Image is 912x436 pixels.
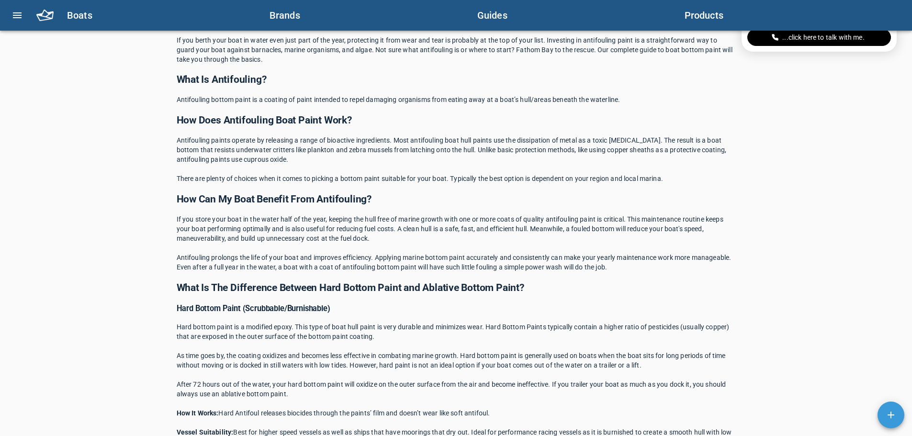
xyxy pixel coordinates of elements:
span: How It Works: [177,409,219,417]
span: Antifouling bottom paint is a coating of paint intended to repel damaging organisms from eating a... [177,96,620,103]
span: Antifouling prolongs the life of your boat and improves efficiency. Applying marine bottom paint ... [177,254,733,271]
span: How Does Antifouling Boat Paint Work? [177,114,352,126]
span: After 72 hours out of the water, your hard bottom paint will oxidize on the outer surface from th... [177,380,728,398]
span: If you store your boat in the water half of the year, keeping the hull free of marine growth with... [177,215,725,242]
h6: Brands [270,8,477,23]
span: As time goes by, the coating oxidizes and becomes less effective in combating marine growth. Hard... [177,352,727,369]
h6: Guides [477,8,685,23]
span: Antifouling paints operate by releasing a range of bioactive ingredients. Most antifouling boat h... [177,136,728,163]
img: logo-nav-a1ce161ba1cfa1de30d27ffaf15bf0db.digested.png [36,10,54,21]
span: How Can My Boat Benefit From Antifouling? [177,193,372,205]
span: Hard Bottom Paint (Scrubbable/Burnishable) [177,304,330,313]
span: Hard bottom paint is a modified epoxy. This type of boat hull paint is very durable and minimizes... [177,323,731,340]
span: If you berth your boat in water even just part of the year, protecting it from wear and tear is p... [177,36,734,63]
h6: Products [685,8,901,23]
span: Vessel Suitability: [177,428,234,436]
button: home [31,4,59,27]
button: Add content actions [878,402,904,428]
span: What Is The Difference Between Hard Bottom Paint and Ablative Bottom Paint? [177,282,524,293]
button: menu [6,4,29,27]
span: What Is Antifouling? [177,74,267,85]
span: Hard Antifoul releases biocides through the paints’ film and doesn’t wear like soft antifoul. [218,409,490,417]
h6: Boats [67,8,270,23]
span: There are plenty of choices when it comes to picking a bottom paint suitable for your boat. Typic... [177,175,663,182]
